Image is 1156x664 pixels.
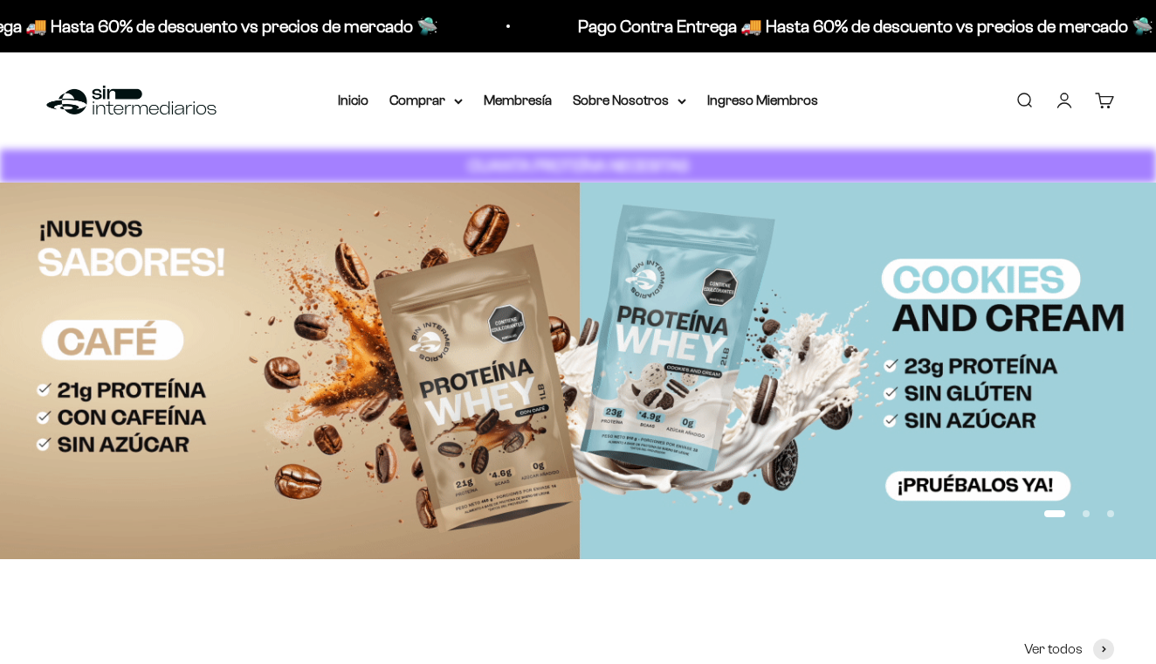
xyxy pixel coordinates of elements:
[389,89,463,112] summary: Comprar
[573,89,686,112] summary: Sobre Nosotros
[1024,638,1083,661] span: Ver todos
[707,93,818,107] a: Ingreso Miembros
[573,12,1148,40] p: Pago Contra Entrega 🚚 Hasta 60% de descuento vs precios de mercado 🛸
[338,93,368,107] a: Inicio
[1024,638,1114,661] a: Ver todos
[468,156,689,175] strong: CUANTA PROTEÍNA NECESITAS
[484,93,552,107] a: Membresía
